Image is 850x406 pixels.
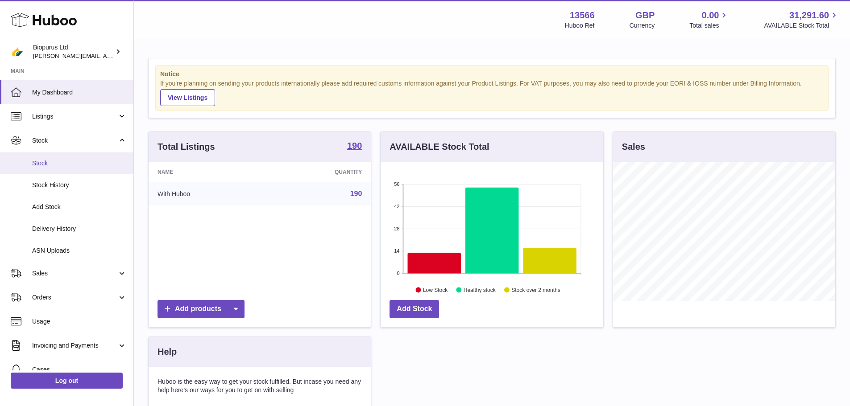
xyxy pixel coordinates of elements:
text: Stock over 2 months [512,287,560,293]
strong: 190 [347,141,362,150]
strong: 13566 [570,9,595,21]
strong: GBP [635,9,655,21]
td: With Huboo [149,182,266,205]
a: Add products [158,300,245,318]
div: Biopurus Ltd [33,43,113,60]
span: Invoicing and Payments [32,341,117,350]
h3: Total Listings [158,141,215,153]
text: 56 [394,181,400,187]
th: Name [149,162,266,182]
span: Listings [32,112,117,121]
span: Add Stock [32,203,127,211]
a: View Listings [160,89,215,106]
span: Stock [32,159,127,168]
strong: Notice [160,70,824,78]
text: 14 [394,248,400,254]
a: Add Stock [390,300,439,318]
span: AVAILABLE Stock Total [764,21,839,30]
a: 31,291.60 AVAILABLE Stock Total [764,9,839,30]
span: 0.00 [702,9,719,21]
span: Sales [32,269,117,278]
span: Stock [32,136,117,145]
div: If you're planning on sending your products internationally please add required customs informati... [160,79,824,106]
h3: AVAILABLE Stock Total [390,141,489,153]
text: Low Stock [423,287,448,293]
span: Usage [32,317,127,326]
text: 28 [394,226,400,231]
text: 0 [397,271,400,276]
h3: Sales [622,141,645,153]
a: 0.00 Total sales [689,9,729,30]
div: Huboo Ref [565,21,595,30]
p: Huboo is the easy way to get your stock fulfilled. But incase you need any help here's our ways f... [158,377,362,394]
span: Orders [32,293,117,302]
img: peter@biopurus.co.uk [11,45,24,58]
span: Total sales [689,21,729,30]
span: Delivery History [32,225,127,233]
a: 190 [350,190,362,197]
a: Log out [11,373,123,389]
text: Healthy stock [464,287,496,293]
a: 190 [347,141,362,152]
th: Quantity [266,162,371,182]
span: My Dashboard [32,88,127,97]
span: Stock History [32,181,127,189]
span: [PERSON_NAME][EMAIL_ADDRESS][DOMAIN_NAME] [33,52,179,59]
div: Currency [630,21,655,30]
span: Cases [32,365,127,374]
span: 31,291.60 [789,9,829,21]
text: 42 [394,204,400,209]
span: ASN Uploads [32,246,127,255]
h3: Help [158,346,177,358]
